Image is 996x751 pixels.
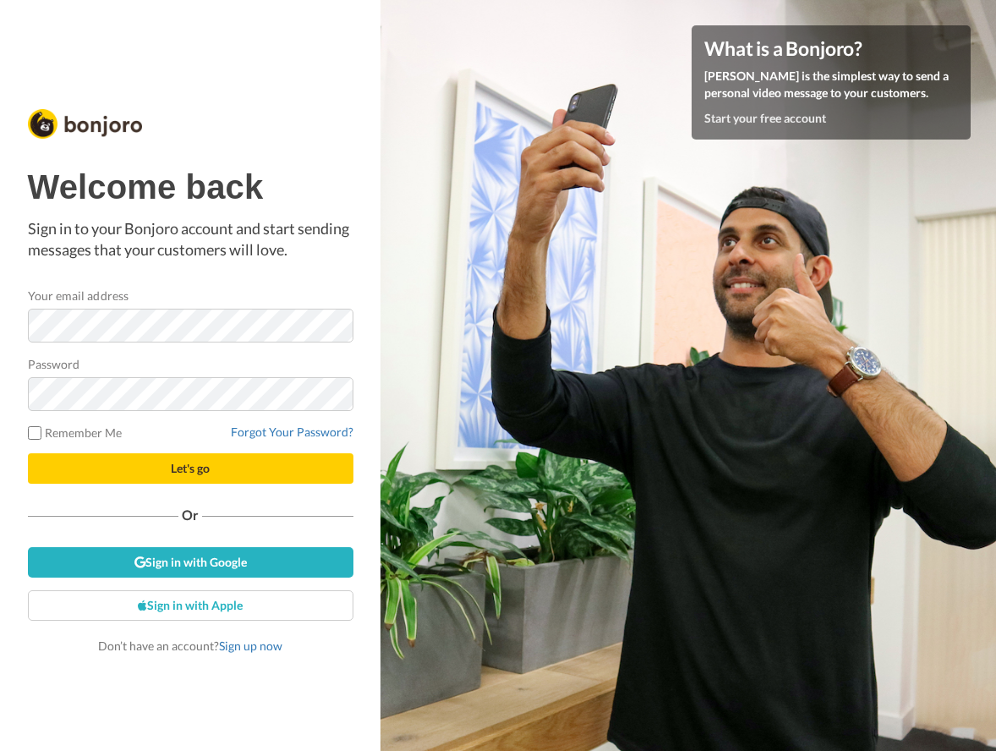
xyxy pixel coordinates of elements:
[704,111,826,125] a: Start your free account
[28,355,80,373] label: Password
[704,68,958,101] p: [PERSON_NAME] is the simplest way to send a personal video message to your customers.
[704,38,958,59] h4: What is a Bonjoro?
[231,425,353,439] a: Forgot Your Password?
[28,218,353,261] p: Sign in to your Bonjoro account and start sending messages that your customers will love.
[28,424,123,441] label: Remember Me
[28,590,353,621] a: Sign in with Apple
[28,453,353,484] button: Let's go
[178,509,202,521] span: Or
[28,426,41,440] input: Remember Me
[28,547,353,578] a: Sign in with Google
[171,461,210,475] span: Let's go
[28,168,353,206] h1: Welcome back
[98,639,282,653] span: Don’t have an account?
[28,287,129,304] label: Your email address
[219,639,282,653] a: Sign up now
